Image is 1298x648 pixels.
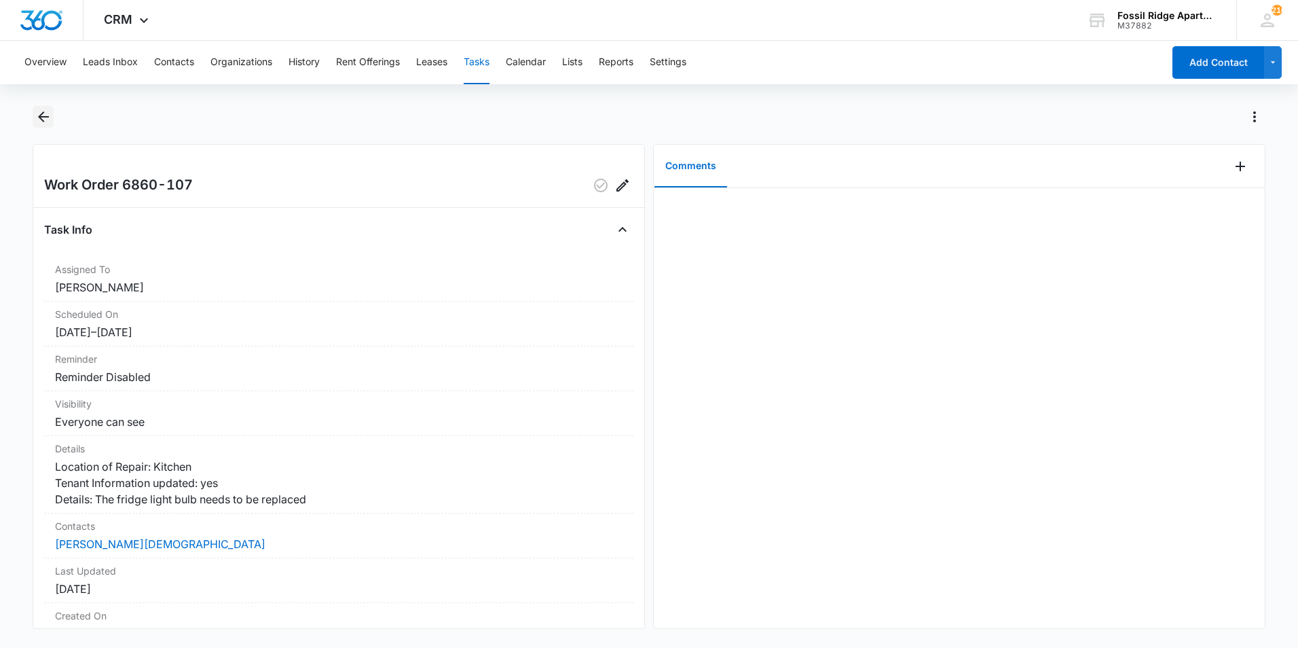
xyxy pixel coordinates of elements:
[1272,5,1282,16] div: notifications count
[55,324,623,340] dd: [DATE] – [DATE]
[44,603,633,648] div: Created On[DATE]
[44,436,633,514] div: DetailsLocation of Repair: Kitchen Tenant Information updated: yes Details: The fridge light bulb...
[1229,156,1251,177] button: Add Comment
[55,262,623,276] dt: Assigned To
[55,609,623,623] dt: Created On
[612,175,633,196] button: Edit
[55,369,623,385] dd: Reminder Disabled
[55,397,623,411] dt: Visibility
[55,352,623,366] dt: Reminder
[1117,21,1217,31] div: account id
[464,41,489,84] button: Tasks
[44,346,633,391] div: ReminderReminder Disabled
[336,41,400,84] button: Rent Offerings
[289,41,320,84] button: History
[55,279,623,295] dd: [PERSON_NAME]
[210,41,272,84] button: Organizations
[55,537,265,551] a: [PERSON_NAME][DEMOGRAPHIC_DATA]
[612,219,633,240] button: Close
[55,564,623,578] dt: Last Updated
[599,41,633,84] button: Reports
[104,12,132,26] span: CRM
[55,458,623,507] dd: Location of Repair: Kitchen Tenant Information updated: yes Details: The fridge light bulb needs ...
[1172,46,1264,79] button: Add Contact
[44,391,633,436] div: VisibilityEveryone can see
[55,414,623,430] dd: Everyone can see
[562,41,582,84] button: Lists
[1272,5,1282,16] span: 216
[44,221,92,238] h4: Task Info
[654,145,727,187] button: Comments
[55,442,623,456] dt: Details
[24,41,67,84] button: Overview
[44,257,633,302] div: Assigned To[PERSON_NAME]
[44,514,633,558] div: Contacts[PERSON_NAME][DEMOGRAPHIC_DATA]
[83,41,138,84] button: Leads Inbox
[33,106,54,128] button: Back
[1244,106,1265,128] button: Actions
[44,175,193,196] h2: Work Order 6860-107
[55,307,623,321] dt: Scheduled On
[55,519,623,533] dt: Contacts
[650,41,686,84] button: Settings
[154,41,194,84] button: Contacts
[44,302,633,346] div: Scheduled On[DATE]–[DATE]
[1117,10,1217,21] div: account name
[44,558,633,603] div: Last Updated[DATE]
[416,41,447,84] button: Leases
[55,626,623,642] dd: [DATE]
[55,581,623,597] dd: [DATE]
[506,41,546,84] button: Calendar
